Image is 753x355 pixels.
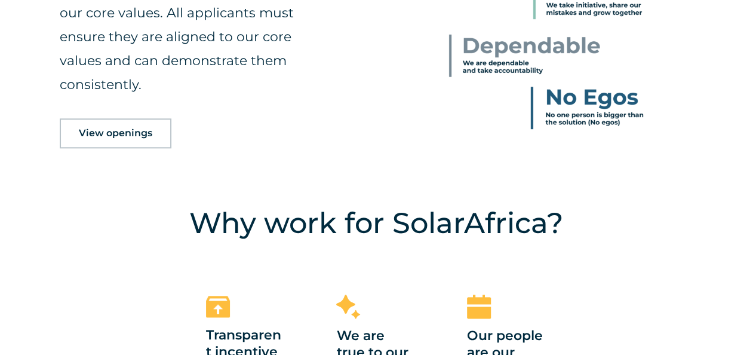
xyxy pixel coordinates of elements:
a: View openings [60,118,171,148]
h4: Why work for SolarAfrica? [170,202,583,244]
span: View openings [79,128,152,138]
